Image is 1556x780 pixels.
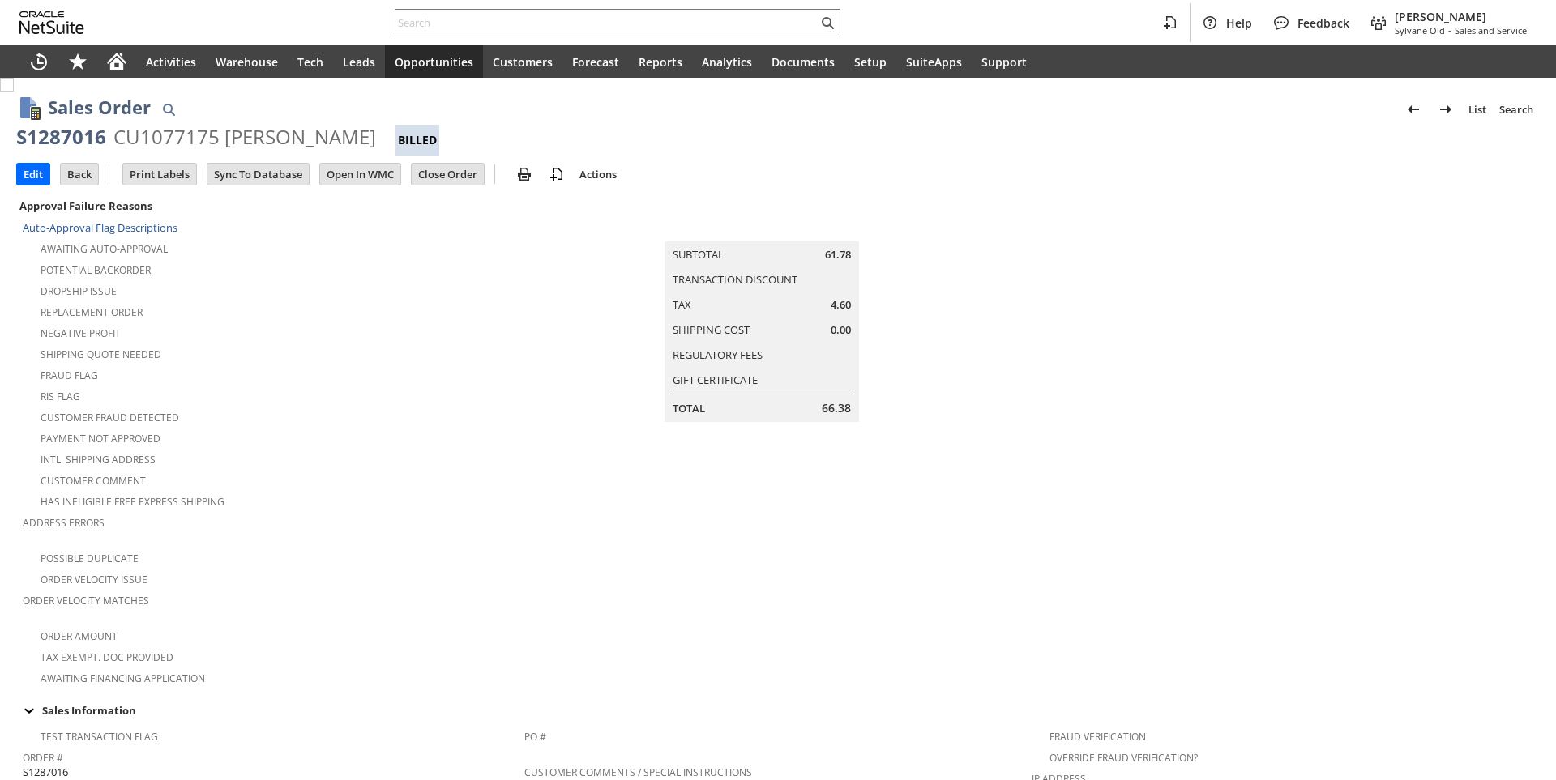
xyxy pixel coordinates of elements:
a: Test Transaction Flag [41,730,158,744]
a: Fraud Flag [41,369,98,382]
a: Awaiting Financing Application [41,671,205,685]
span: Leads [343,54,375,70]
span: Support [981,54,1027,70]
span: 0.00 [831,322,851,338]
h1: Sales Order [48,94,151,121]
span: Feedback [1297,15,1349,31]
a: Dropship Issue [41,284,117,298]
span: Forecast [572,54,619,70]
input: Open In WMC [320,164,400,185]
input: Sync To Database [207,164,309,185]
div: S1287016 [16,124,106,150]
a: Shipping Cost [673,322,750,337]
a: Has Ineligible Free Express Shipping [41,495,224,509]
a: Address Errors [23,516,105,530]
a: Reports [629,45,692,78]
span: Sylvane Old [1395,24,1445,36]
a: Intl. Shipping Address [41,453,156,467]
a: Subtotal [673,247,724,262]
span: Warehouse [216,54,278,70]
a: Tech [288,45,333,78]
span: S1287016 [23,765,68,780]
a: List [1462,96,1493,122]
span: Documents [772,54,835,70]
a: Possible Duplicate [41,552,139,565]
a: Leads [333,45,385,78]
span: SuiteApps [906,54,962,70]
a: Order # [23,751,63,765]
input: Edit [17,164,49,185]
span: Customers [493,54,553,70]
a: Analytics [692,45,762,78]
img: Previous [1404,100,1423,119]
span: 4.60 [831,297,851,313]
td: Sales Information [16,700,1540,721]
a: Override Fraud Verification? [1049,751,1198,765]
a: Customer Comments / Special Instructions [524,765,752,779]
span: Activities [146,54,196,70]
a: Support [972,45,1037,78]
a: Awaiting Auto-Approval [41,242,168,256]
a: Opportunities [385,45,483,78]
a: Total [673,401,705,416]
span: [PERSON_NAME] [1395,9,1527,24]
a: SuiteApps [896,45,972,78]
a: Order Amount [41,629,118,643]
a: Tax [673,297,691,312]
a: Activities [136,45,206,78]
a: Payment not approved [41,432,160,445]
div: Sales Information [16,700,1533,721]
a: Search [1493,96,1540,122]
a: Customer Comment [41,474,146,488]
svg: Recent Records [29,52,49,71]
span: Setup [854,54,887,70]
span: Sales and Service [1455,24,1527,36]
svg: Shortcuts [68,52,88,71]
img: add-record.svg [547,164,566,184]
a: Fraud Verification [1049,730,1146,744]
a: PO # [524,730,546,744]
a: Auto-Approval Flag Descriptions [23,220,177,235]
a: Gift Certificate [673,373,758,387]
a: Recent Records [19,45,58,78]
a: Regulatory Fees [673,347,763,362]
span: 66.38 [822,400,851,416]
caption: Summary [665,215,859,241]
img: print.svg [515,164,534,184]
a: Transaction Discount [673,272,797,287]
a: Documents [762,45,844,78]
input: Back [61,164,98,185]
a: Customers [483,45,562,78]
a: Potential Backorder [41,263,151,277]
a: Shipping Quote Needed [41,347,161,361]
a: Negative Profit [41,326,121,340]
span: Analytics [702,54,752,70]
input: Close Order [412,164,484,185]
span: 61.78 [825,247,851,262]
a: Home [97,45,136,78]
a: Replacement Order [41,305,143,319]
span: - [1448,24,1451,36]
a: Order Velocity Matches [23,594,149,607]
a: Actions [573,167,623,181]
span: Help [1226,15,1252,31]
a: Forecast [562,45,629,78]
span: Opportunities [395,54,473,70]
input: Print Labels [123,164,196,185]
div: CU1077175 [PERSON_NAME] [113,124,376,150]
a: RIS flag [41,390,80,403]
a: Customer Fraud Detected [41,411,179,424]
a: Order Velocity Issue [41,573,147,586]
img: Next [1436,100,1456,119]
input: Search [395,13,818,32]
div: Approval Failure Reasons [16,195,518,216]
a: Tax Exempt. Doc Provided [41,650,173,664]
svg: logo [19,11,84,34]
svg: Search [818,13,837,32]
div: Billed [395,125,439,156]
img: Quick Find [159,100,178,119]
svg: Home [107,52,126,71]
a: Warehouse [206,45,288,78]
span: Tech [297,54,323,70]
a: Setup [844,45,896,78]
